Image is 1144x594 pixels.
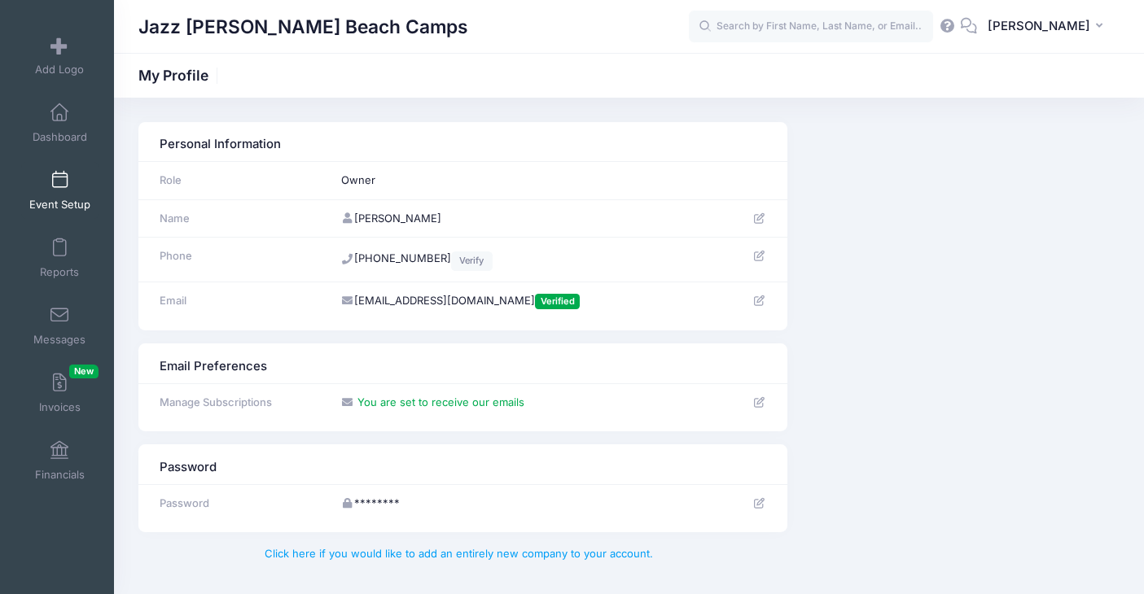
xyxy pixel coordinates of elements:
div: Email [151,293,325,309]
a: InvoicesNew [21,365,99,421]
a: Reports [21,229,99,286]
span: Dashboard [33,130,87,144]
a: Verify [451,251,493,271]
div: Name [151,211,325,227]
a: Add Logo [21,27,99,84]
span: Verified [535,294,580,309]
div: Password [151,452,774,476]
span: Financials [35,468,85,482]
span: Invoices [39,400,81,414]
div: Role [151,173,325,189]
span: Add Logo [35,63,84,76]
div: Email Preferences [151,352,774,375]
td: [PERSON_NAME] [333,199,722,238]
a: Dashboard [21,94,99,151]
a: Messages [21,297,99,354]
button: [PERSON_NAME] [977,8,1120,46]
a: Financials [21,432,99,489]
td: [EMAIL_ADDRESS][DOMAIN_NAME] [333,282,722,320]
a: Click here if you would like to add an entirely new company to your account. [265,547,653,560]
span: You are set to receive our emails [357,395,524,408]
span: Event Setup [29,198,90,212]
h1: Jazz [PERSON_NAME] Beach Camps [138,8,468,46]
span: Reports [40,265,79,279]
td: [PHONE_NUMBER] [333,238,722,282]
input: Search by First Name, Last Name, or Email... [689,11,933,43]
span: [PERSON_NAME] [988,17,1090,35]
div: Manage Subscriptions [151,395,325,411]
a: Event Setup [21,162,99,219]
div: Password [151,496,325,512]
td: Owner [333,162,722,200]
span: Messages [33,333,85,347]
div: Personal Information [151,130,774,154]
h1: My Profile [138,67,222,84]
span: New [69,365,99,378]
div: Phone [151,248,325,264]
